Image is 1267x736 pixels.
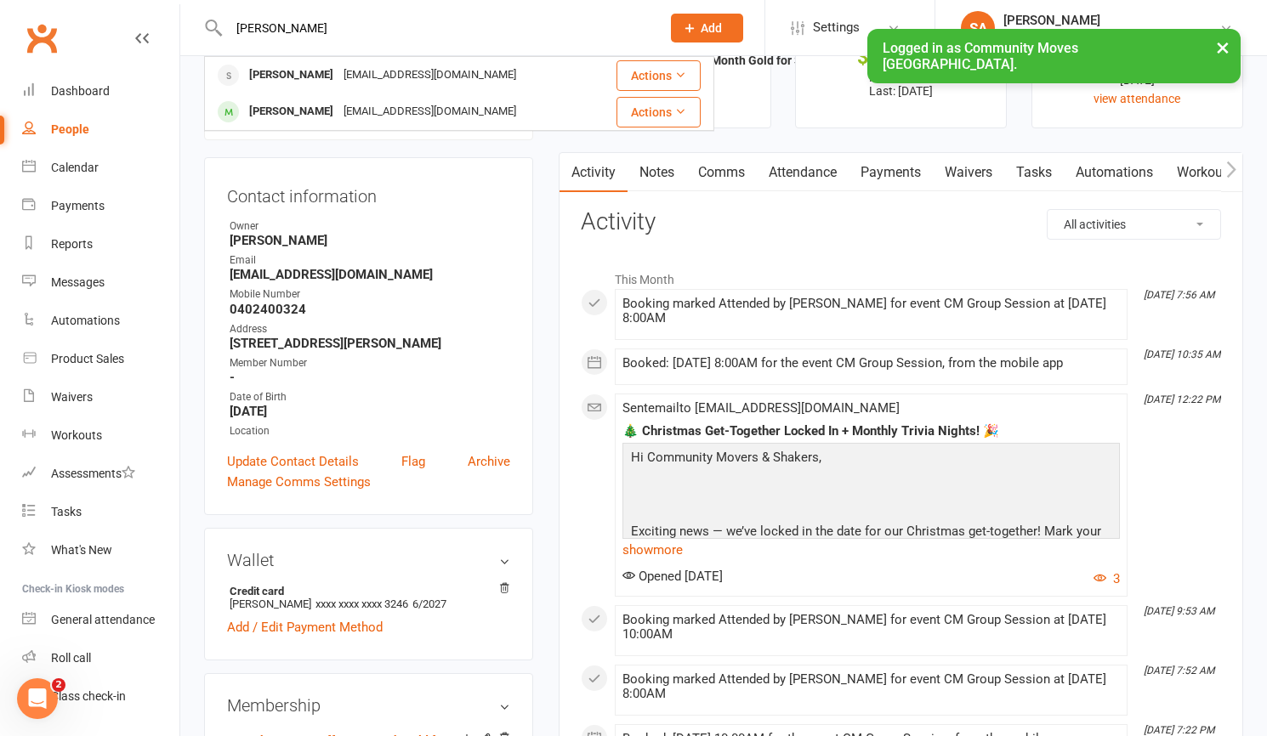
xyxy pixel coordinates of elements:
[622,538,1120,562] a: show more
[1165,153,1246,192] a: Workouts
[227,551,510,569] h3: Wallet
[581,262,1221,289] li: This Month
[52,678,65,692] span: 2
[581,209,1221,235] h3: Activity
[230,336,510,351] strong: [STREET_ADDRESS][PERSON_NAME]
[230,404,510,419] strong: [DATE]
[701,21,722,35] span: Add
[227,472,371,492] a: Manage Comms Settings
[230,585,502,597] strong: Credit card
[622,356,1120,371] div: Booked: [DATE] 8:00AM for the event CM Group Session, from the mobile app
[230,370,510,385] strong: -
[1144,348,1220,360] i: [DATE] 10:35 AM
[51,613,155,626] div: General attendance
[933,153,1004,192] a: Waivers
[230,389,510,405] div: Date of Birth
[468,451,510,472] a: Archive
[227,451,359,472] a: Update Contact Details
[622,613,1120,642] div: Booking marked Attended by [PERSON_NAME] for event CM Group Session at [DATE] 10:00AM
[230,321,510,337] div: Address
[51,651,91,665] div: Roll call
[51,390,93,404] div: Waivers
[22,149,179,187] a: Calendar
[961,11,995,45] div: SA
[51,237,93,251] div: Reports
[338,99,521,124] div: [EMAIL_ADDRESS][DOMAIN_NAME]
[22,416,179,455] a: Workouts
[627,447,1116,472] p: Hi Community Movers & Shakers,
[671,14,743,42] button: Add
[1003,28,1219,43] div: Community Moves [GEOGRAPHIC_DATA]
[22,378,179,416] a: Waivers
[1064,153,1165,192] a: Automations
[622,569,723,584] span: Opened [DATE]
[230,267,510,282] strong: [EMAIL_ADDRESS][DOMAIN_NAME]
[51,199,105,212] div: Payments
[22,677,179,716] a: Class kiosk mode
[1094,569,1120,589] button: 3
[22,225,179,263] a: Reports
[22,639,179,677] a: Roll call
[22,187,179,225] a: Payments
[230,218,510,235] div: Owner
[227,180,510,206] h3: Contact information
[51,122,89,136] div: People
[813,8,860,47] span: Settings
[22,493,179,531] a: Tasks
[628,153,686,192] a: Notes
[51,689,126,703] div: Class check-in
[1144,665,1214,677] i: [DATE] 7:52 AM
[230,302,510,317] strong: 0402400324
[51,428,102,442] div: Workouts
[51,161,99,174] div: Calendar
[22,455,179,493] a: Assessments
[622,400,900,416] span: Sent email to [EMAIL_ADDRESS][DOMAIN_NAME]
[622,297,1120,326] div: Booking marked Attended by [PERSON_NAME] for event CM Group Session at [DATE] 8:00AM
[230,233,510,248] strong: [PERSON_NAME]
[1004,153,1064,192] a: Tasks
[51,84,110,98] div: Dashboard
[51,467,135,480] div: Assessments
[51,314,120,327] div: Automations
[20,17,63,59] a: Clubworx
[51,275,105,289] div: Messages
[1094,92,1180,105] a: view attendance
[1003,13,1219,28] div: [PERSON_NAME]
[22,263,179,302] a: Messages
[230,252,510,269] div: Email
[616,97,701,127] button: Actions
[1144,393,1220,405] i: [DATE] 12:22 PM
[51,352,124,365] div: Product Sales
[22,531,179,569] a: What's New
[230,286,510,303] div: Mobile Number
[227,696,510,715] h3: Membership
[1144,724,1214,736] i: [DATE] 7:22 PM
[22,340,179,378] a: Product Sales
[17,678,58,719] iframe: Intercom live chat
[622,424,1120,439] div: 🎄 Christmas Get-Together Locked In + Monthly Trivia Nights! 🎉
[22,110,179,149] a: People
[227,582,510,613] li: [PERSON_NAME]
[849,153,933,192] a: Payments
[1207,29,1238,65] button: ×
[22,72,179,110] a: Dashboard
[1144,605,1214,617] i: [DATE] 9:53 AM
[315,597,408,610] span: xxxx xxxx xxxx 3246
[757,153,849,192] a: Attendance
[412,597,446,610] span: 6/2027
[1144,289,1214,301] i: [DATE] 7:56 AM
[22,302,179,340] a: Automations
[686,153,757,192] a: Comms
[883,40,1078,72] span: Logged in as Community Moves [GEOGRAPHIC_DATA].
[627,521,1116,566] p: Exciting news — we’ve locked in the date for our Christmas get-together! Mark your calendars:
[224,16,649,40] input: Search...
[560,153,628,192] a: Activity
[230,355,510,371] div: Member Number
[227,617,383,637] a: Add / Edit Payment Method
[230,423,510,439] div: Location
[244,99,338,124] div: [PERSON_NAME]
[22,601,179,639] a: General attendance kiosk mode
[51,543,112,557] div: What's New
[401,451,425,472] a: Flag
[622,672,1120,701] div: Booking marked Attended by [PERSON_NAME] for event CM Group Session at [DATE] 8:00AM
